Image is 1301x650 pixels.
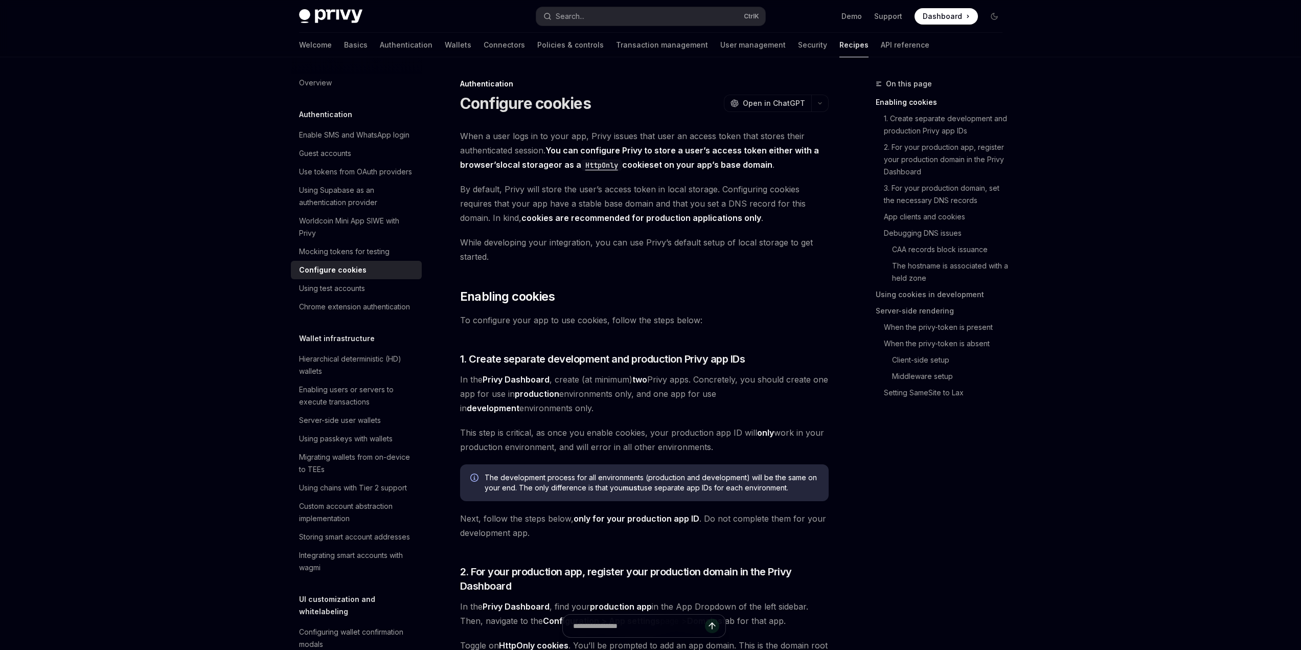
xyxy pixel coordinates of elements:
[299,166,412,178] div: Use tokens from OAuth providers
[299,593,422,618] h5: UI customization and whitelabeling
[881,33,929,57] a: API reference
[291,497,422,528] a: Custom account abstraction implementation
[892,258,1011,286] a: The hostname is associated with a held zone
[884,180,1011,209] a: 3. For your production domain, set the necessary DNS records
[299,353,416,377] div: Hierarchical deterministic (HD) wallets
[876,303,1011,319] a: Server-side rendering
[299,384,416,408] div: Enabling users or servers to execute transactions
[299,108,352,121] h5: Authentication
[884,319,1011,335] a: When the privy-token is present
[291,163,422,181] a: Use tokens from OAuth providers
[483,601,550,612] a: Privy Dashboard
[291,144,422,163] a: Guest accounts
[460,182,829,225] span: By default, Privy will store the user’s access token in local storage. Configuring cookies requir...
[291,479,422,497] a: Using chains with Tier 2 support
[299,264,367,276] div: Configure cookies
[380,33,432,57] a: Authentication
[590,601,652,612] strong: production app
[291,242,422,261] a: Mocking tokens for testing
[886,78,932,90] span: On this page
[299,301,410,313] div: Chrome extension authentication
[884,335,1011,352] a: When the privy-token is absent
[291,298,422,316] a: Chrome extension authentication
[291,261,422,279] a: Configure cookies
[574,513,699,524] strong: only for your production app ID
[299,282,365,295] div: Using test accounts
[460,313,829,327] span: To configure your app to use cookies, follow the steps below:
[724,95,811,112] button: Open in ChatGPT
[299,433,393,445] div: Using passkeys with wallets
[484,33,525,57] a: Connectors
[445,33,471,57] a: Wallets
[884,110,1011,139] a: 1. Create separate development and production Privy app IDs
[839,33,869,57] a: Recipes
[299,147,351,160] div: Guest accounts
[986,8,1002,25] button: Toggle dark mode
[299,77,332,89] div: Overview
[485,473,818,493] span: The development process for all environments (production and development) will be the same on you...
[521,213,761,223] strong: cookies are recommended for production applications only
[291,279,422,298] a: Using test accounts
[876,94,1011,110] a: Enabling cookies
[884,225,1011,241] a: Debugging DNS issues
[744,12,759,20] span: Ctrl K
[291,411,422,430] a: Server-side user wallets
[291,448,422,479] a: Migrating wallets from on-device to TEEs
[299,33,332,57] a: Welcome
[623,483,640,492] strong: must
[743,98,805,108] span: Open in ChatGPT
[291,181,422,212] a: Using Supabase as an authentication provider
[291,212,422,242] a: Worldcoin Mini App SIWE with Privy
[460,425,829,454] span: This step is critical, as once you enable cookies, your production app ID will work in your produ...
[537,33,604,57] a: Policies & controls
[299,549,416,574] div: Integrating smart accounts with wagmi
[915,8,978,25] a: Dashboard
[884,385,1011,401] a: Setting SameSite to Lax
[291,350,422,380] a: Hierarchical deterministic (HD) wallets
[460,599,829,628] span: In the , find your in the App Dropdown of the left sidebar. Then, navigate to the page > tab for ...
[841,11,862,21] a: Demo
[483,601,550,612] strong: Privy Dashboard
[344,33,368,57] a: Basics
[299,184,416,209] div: Using Supabase as an authentication provider
[884,139,1011,180] a: 2. For your production app, register your production domain in the Privy Dashboard
[460,565,829,593] span: 2. For your production app, register your production domain in the Privy Dashboard
[892,241,1011,258] a: CAA records block issuance
[705,619,719,633] button: Send message
[460,79,829,89] div: Authentication
[581,160,649,170] a: HttpOnlycookie
[632,374,647,385] strong: two
[299,215,416,239] div: Worldcoin Mini App SIWE with Privy
[892,352,1011,368] a: Client-side setup
[616,33,708,57] a: Transaction management
[299,332,375,345] h5: Wallet infrastructure
[460,372,829,415] span: In the , create (at minimum) Privy apps. Concretely, you should create one app for use in environ...
[470,474,481,484] svg: Info
[299,245,390,258] div: Mocking tokens for testing
[874,11,902,21] a: Support
[291,528,422,546] a: Storing smart account addresses
[460,145,819,170] strong: You can configure Privy to store a user’s access token either with a browser’s or as a set on you...
[299,129,409,141] div: Enable SMS and WhatsApp login
[299,482,407,494] div: Using chains with Tier 2 support
[536,7,765,26] button: Search...CtrlK
[798,33,827,57] a: Security
[720,33,786,57] a: User management
[291,546,422,577] a: Integrating smart accounts with wagmi
[460,94,591,113] h1: Configure cookies
[460,129,829,172] span: When a user logs in to your app, Privy issues that user an access token that stores their authent...
[299,531,410,543] div: Storing smart account addresses
[892,368,1011,385] a: Middleware setup
[923,11,962,21] span: Dashboard
[460,511,829,540] span: Next, follow the steps below, . Do not complete them for your development app.
[291,74,422,92] a: Overview
[460,235,829,264] span: While developing your integration, you can use Privy’s default setup of local storage to get star...
[483,374,550,385] strong: Privy Dashboard
[460,288,555,305] span: Enabling cookies
[483,374,550,385] a: Privy Dashboard
[299,451,416,476] div: Migrating wallets from on-device to TEEs
[460,352,745,366] span: 1. Create separate development and production Privy app IDs
[515,389,559,399] strong: production
[291,126,422,144] a: Enable SMS and WhatsApp login
[556,10,584,23] div: Search...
